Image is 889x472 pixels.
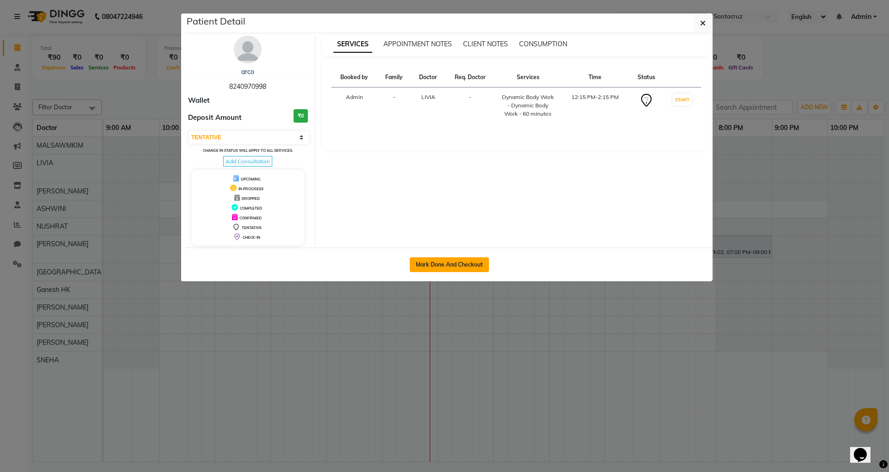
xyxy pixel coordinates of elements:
[561,68,630,87] th: Time
[332,68,377,87] th: Booked by
[234,36,262,63] img: avatar
[561,87,630,124] td: 12:15 PM-2:15 PM
[333,36,372,53] span: SERVICES
[239,216,262,220] span: CONFIRMED
[223,156,272,167] span: Add Consultation
[519,40,567,48] span: CONSUMPTION
[495,68,561,87] th: Services
[410,257,489,272] button: Mark Done And Checkout
[203,148,293,153] small: Change in status will apply to all services.
[377,87,411,124] td: -
[377,68,411,87] th: Family
[445,87,495,124] td: -
[243,235,260,240] span: CHECK-IN
[240,206,262,211] span: COMPLETED
[850,435,880,463] iframe: chat widget
[383,40,452,48] span: APPOINTMENT NOTES
[187,14,245,28] h5: Patient Detail
[445,68,495,87] th: Req. Doctor
[242,196,260,201] span: DROPPED
[421,93,435,100] span: LIVIA
[242,225,262,230] span: TENTATIVE
[241,177,261,181] span: UPCOMING
[188,112,242,123] span: Deposit Amount
[229,82,266,91] span: 8240970998
[241,68,254,76] a: arco
[673,94,692,106] button: START
[411,68,445,87] th: Doctor
[463,40,508,48] span: CLIENT NOTES
[188,95,210,106] span: Wallet
[332,87,377,124] td: Admin
[294,109,308,123] h3: ₹0
[629,68,663,87] th: Status
[238,186,263,191] span: IN PROGRESS
[501,93,555,118] div: Dynamic Body Work - Dynamic Body Work - 60 minutes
